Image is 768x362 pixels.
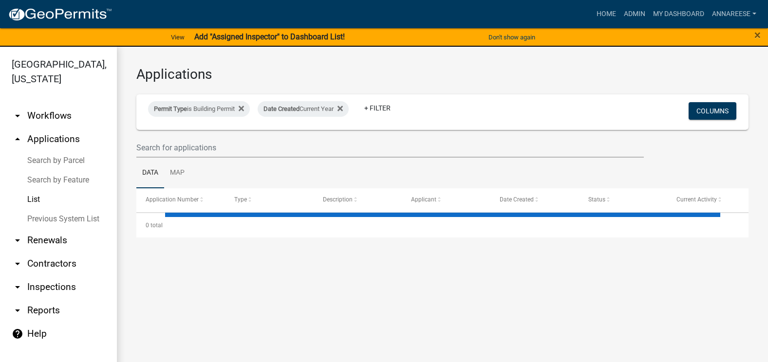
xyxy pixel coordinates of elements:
[620,5,649,23] a: Admin
[490,188,579,212] datatable-header-cell: Date Created
[12,235,23,246] i: arrow_drop_down
[136,138,644,158] input: Search for applications
[411,196,436,203] span: Applicant
[708,5,760,23] a: annareese
[485,29,539,45] button: Don't show again
[167,29,188,45] a: View
[689,102,736,120] button: Columns
[12,133,23,145] i: arrow_drop_up
[12,258,23,270] i: arrow_drop_down
[164,158,190,189] a: Map
[258,101,349,117] div: Current Year
[676,196,717,203] span: Current Activity
[402,188,490,212] datatable-header-cell: Applicant
[136,66,749,83] h3: Applications
[263,105,300,112] span: Date Created
[136,158,164,189] a: Data
[136,188,225,212] datatable-header-cell: Application Number
[754,29,761,41] button: Close
[234,196,247,203] span: Type
[225,188,314,212] datatable-header-cell: Type
[356,99,398,117] a: + Filter
[154,105,187,112] span: Permit Type
[649,5,708,23] a: My Dashboard
[588,196,605,203] span: Status
[12,305,23,316] i: arrow_drop_down
[148,101,250,117] div: is Building Permit
[754,28,761,42] span: ×
[194,32,345,41] strong: Add "Assigned Inspector" to Dashboard List!
[323,196,353,203] span: Description
[667,188,756,212] datatable-header-cell: Current Activity
[593,5,620,23] a: Home
[579,188,668,212] datatable-header-cell: Status
[500,196,534,203] span: Date Created
[313,188,402,212] datatable-header-cell: Description
[12,110,23,122] i: arrow_drop_down
[136,213,749,237] div: 0 total
[12,281,23,293] i: arrow_drop_down
[12,328,23,340] i: help
[146,196,199,203] span: Application Number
